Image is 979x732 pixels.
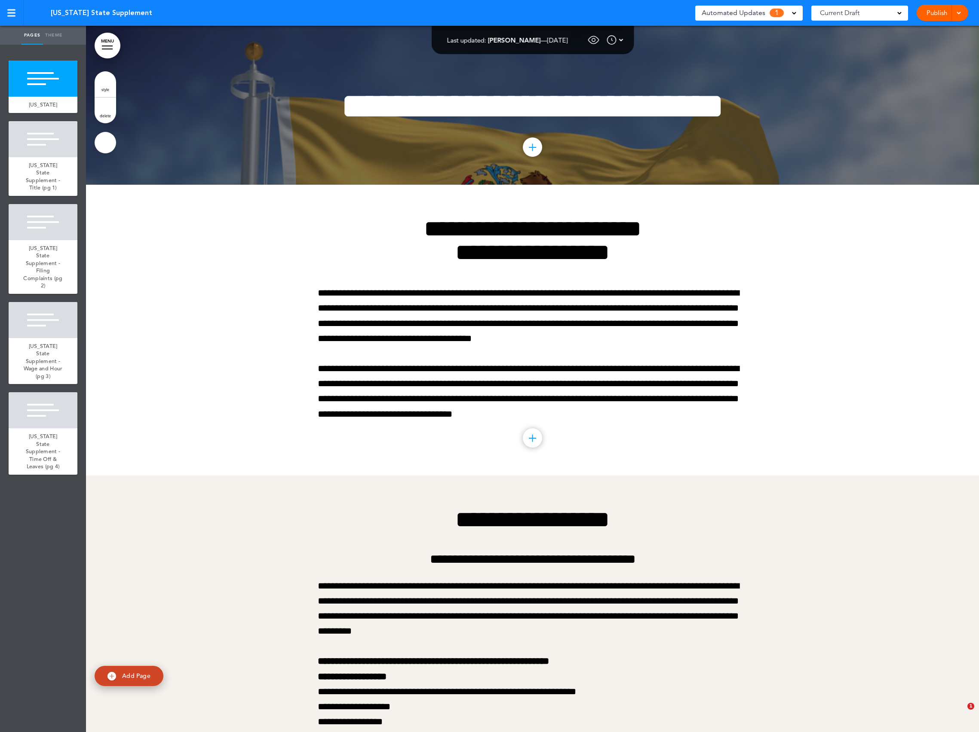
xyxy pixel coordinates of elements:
img: time.svg [606,35,617,45]
span: [US_STATE] State Supplement - Title (pg 1) [26,162,61,192]
iframe: Intercom live chat [950,703,970,723]
a: delete [95,98,116,123]
span: Automated Updates [702,7,765,19]
span: delete [100,113,111,118]
span: Current Draft [820,7,859,19]
img: arrow-down-white.svg [619,35,623,45]
span: Add Page [122,672,150,680]
span: 1 [967,703,974,710]
span: 1 [770,9,784,17]
span: [US_STATE] [29,101,58,108]
a: [US_STATE] State Supplement - Filing Complaints (pg 2) [9,240,77,294]
a: style [95,71,116,97]
span: [US_STATE] State Supplement - Filing Complaints (pg 2) [23,244,62,290]
span: Last updated: [447,36,486,44]
a: Add Page [95,666,163,686]
a: Theme [43,26,64,45]
a: [US_STATE] [9,97,77,113]
span: style [101,87,109,92]
a: [US_STATE] State Supplement - Title (pg 1) [9,157,77,196]
a: Publish [923,5,950,21]
a: Pages [21,26,43,45]
span: [US_STATE] State Supplement - Wage and Hour (pg 3) [24,342,63,380]
span: [US_STATE] State Supplement - Time Off & Leaves (pg 4) [26,433,61,470]
a: [US_STATE] State Supplement - Time Off & Leaves (pg 4) [9,428,77,475]
span: [PERSON_NAME] [488,36,540,44]
img: eye_approvals.svg [587,34,600,46]
a: MENU [95,33,120,58]
img: add.svg [107,672,116,680]
div: — [447,37,568,43]
a: [US_STATE] State Supplement - Wage and Hour (pg 3) [9,338,77,384]
span: [DATE] [547,36,568,44]
span: [US_STATE] State Supplement [51,8,152,18]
